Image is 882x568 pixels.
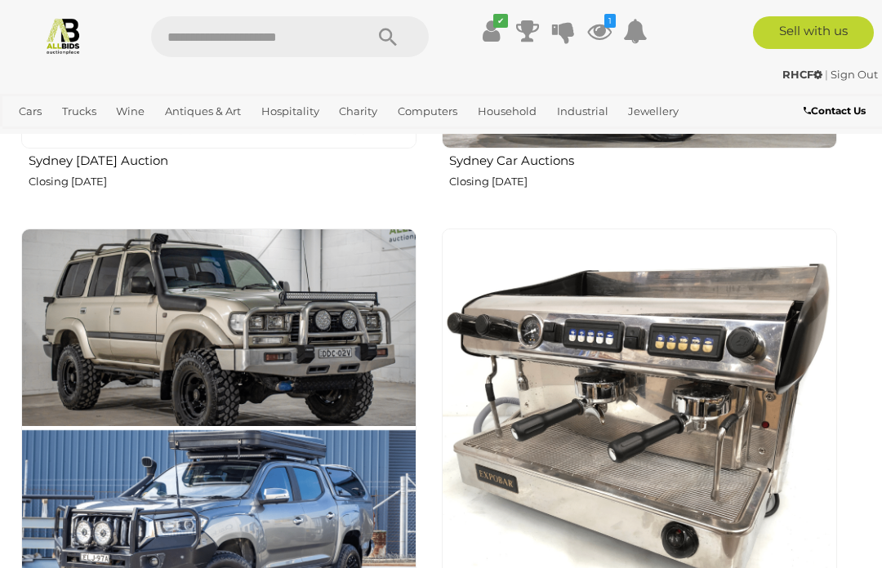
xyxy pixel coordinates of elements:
a: [GEOGRAPHIC_DATA] [117,125,246,152]
a: Computers [391,98,464,125]
span: | [825,68,828,81]
a: Trucks [56,98,103,125]
h2: Sydney Car Auctions [449,150,837,168]
a: Sign Out [831,68,878,81]
a: Office [12,125,56,152]
a: Sports [64,125,110,152]
a: Household [471,98,543,125]
a: Hospitality [255,98,326,125]
a: ✔ [479,16,504,46]
p: Closing [DATE] [29,172,416,191]
strong: RHCF [782,68,822,81]
a: Cars [12,98,48,125]
a: Charity [332,98,384,125]
a: Wine [109,98,151,125]
a: Antiques & Art [158,98,247,125]
i: ✔ [493,14,508,28]
a: Industrial [550,98,615,125]
p: Closing [DATE] [449,172,837,191]
i: 1 [604,14,616,28]
h2: Sydney [DATE] Auction [29,150,416,168]
img: Allbids.com.au [44,16,82,55]
a: 1 [587,16,612,46]
a: Jewellery [621,98,685,125]
a: Sell with us [753,16,875,49]
button: Search [347,16,429,57]
a: Contact Us [804,102,870,120]
a: RHCF [782,68,825,81]
b: Contact Us [804,104,866,117]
